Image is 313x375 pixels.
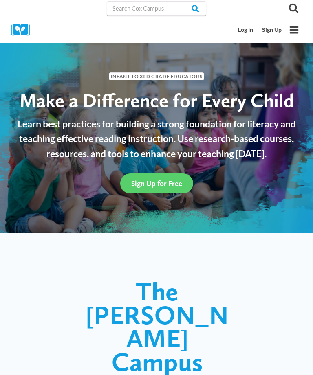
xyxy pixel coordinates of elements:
nav: Secondary Mobile Navigation [234,22,286,37]
span: Sign Up for Free [131,179,182,188]
img: Cox Campus [11,24,35,36]
a: Sign Up [258,22,286,37]
span: Make a Difference for Every Child [20,89,294,112]
a: Log In [234,22,258,37]
a: Sign Up for Free [120,173,193,193]
input: Search Cox Campus [107,1,206,16]
button: Open menu [286,22,302,38]
span: Infant to 3rd Grade Educators [109,72,204,80]
p: Learn best practices for building a strong foundation for literacy and teaching effective reading... [8,116,305,161]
